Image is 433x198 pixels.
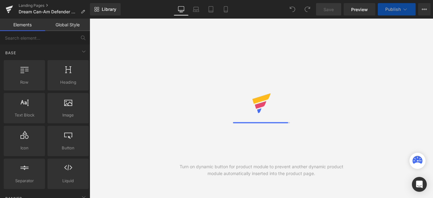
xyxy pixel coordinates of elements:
[351,6,368,13] span: Preview
[176,163,347,177] div: Turn on dynamic button for product module to prevent another dynamic product module automatically...
[286,3,299,15] button: Undo
[412,177,427,192] div: Open Intercom Messenger
[344,3,375,15] a: Preview
[19,9,78,14] span: Dream Can-Am Defender Giveaway
[324,6,334,13] span: Save
[203,3,218,15] a: Tablet
[49,145,87,151] span: Button
[49,178,87,184] span: Liquid
[6,112,43,118] span: Text Block
[418,3,431,15] button: More
[378,3,416,15] button: Publish
[385,7,401,12] span: Publish
[102,7,116,12] span: Library
[218,3,233,15] a: Mobile
[301,3,314,15] button: Redo
[5,50,17,56] span: Base
[174,3,189,15] a: Desktop
[6,145,43,151] span: Icon
[6,178,43,184] span: Separator
[19,3,90,8] a: Landing Pages
[45,19,90,31] a: Global Style
[49,112,87,118] span: Image
[90,3,121,15] a: New Library
[49,79,87,86] span: Heading
[189,3,203,15] a: Laptop
[6,79,43,86] span: Row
